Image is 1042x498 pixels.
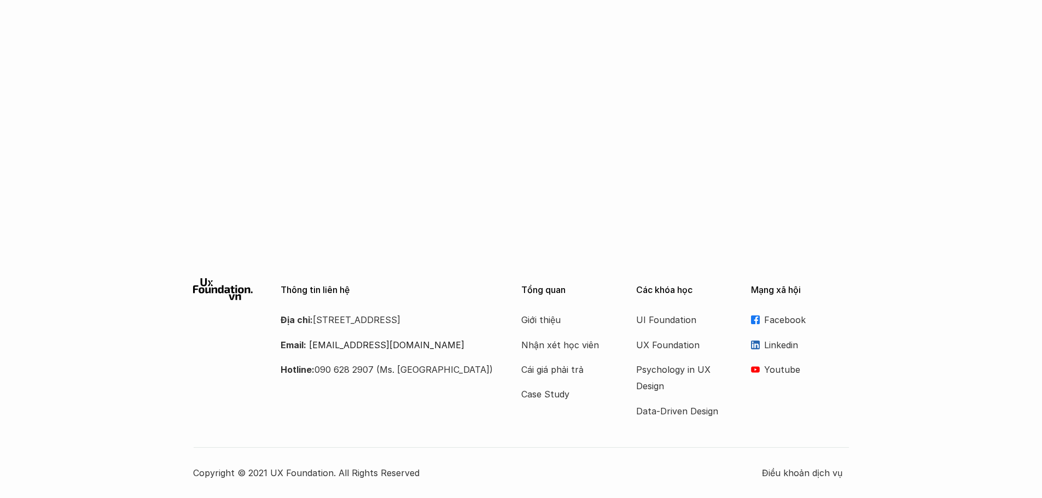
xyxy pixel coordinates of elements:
[521,386,609,402] a: Case Study
[281,339,306,350] strong: Email:
[521,337,609,353] a: Nhận xét học viên
[521,285,620,295] p: Tổng quan
[636,312,724,328] a: UI Foundation
[309,339,464,350] a: [EMAIL_ADDRESS][DOMAIN_NAME]
[521,361,609,378] a: Cái giá phải trả
[281,364,315,375] strong: Hotline:
[636,361,724,395] a: Psychology in UX Design
[764,337,849,353] p: Linkedin
[751,361,849,378] a: Youtube
[762,465,849,481] a: Điều khoản dịch vụ
[764,312,849,328] p: Facebook
[521,312,609,328] a: Giới thiệu
[764,361,849,378] p: Youtube
[193,465,762,481] p: Copyright © 2021 UX Foundation. All Rights Reserved
[281,285,494,295] p: Thông tin liên hệ
[751,285,849,295] p: Mạng xã hội
[751,337,849,353] a: Linkedin
[636,285,735,295] p: Các khóa học
[751,312,849,328] a: Facebook
[281,314,313,325] strong: Địa chỉ:
[636,337,724,353] a: UX Foundation
[281,312,494,328] p: [STREET_ADDRESS]
[636,403,724,419] a: Data-Driven Design
[281,361,494,378] p: 090 628 2907 (Ms. [GEOGRAPHIC_DATA])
